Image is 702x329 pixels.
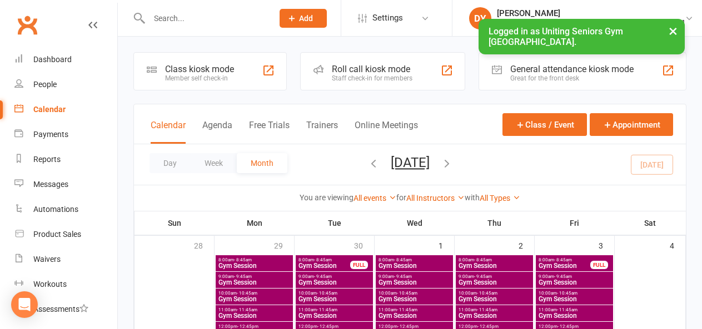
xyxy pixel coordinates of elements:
span: - 9:45am [234,274,252,279]
th: Tue [295,211,375,235]
span: 12:00pm [298,324,371,329]
span: 10:00am [218,291,291,296]
span: Gym Session [458,262,531,269]
span: - 12:45pm [237,324,258,329]
div: Automations [33,205,78,214]
div: People [33,80,57,89]
button: × [663,19,683,43]
span: Gym Session [218,312,291,319]
div: Product Sales [33,230,81,239]
button: Free Trials [249,120,290,144]
span: - 11:45am [317,307,337,312]
span: - 8:45am [474,257,492,262]
th: Thu [455,211,535,235]
span: - 8:45am [314,257,332,262]
span: - 10:45am [397,291,417,296]
span: - 11:45am [397,307,417,312]
span: Add [299,14,313,23]
span: - 12:45pm [397,324,419,329]
a: Calendar [14,97,117,122]
span: Gym Session [538,312,611,319]
div: 4 [670,236,685,254]
span: Gym Session [378,262,451,269]
strong: You are viewing [300,193,354,202]
span: Gym Session [538,296,611,302]
th: Mon [215,211,295,235]
span: Gym Session [458,279,531,286]
span: 10:00am [458,291,531,296]
span: 9:00am [298,274,371,279]
div: Member self check-in [165,74,234,82]
span: - 9:45am [394,274,412,279]
div: Uniting Seniors [PERSON_NAME][GEOGRAPHIC_DATA] [497,18,685,28]
span: - 12:45pm [477,324,499,329]
span: 8:00am [298,257,351,262]
span: 12:00pm [458,324,531,329]
span: 9:00am [378,274,451,279]
button: Day [150,153,191,173]
span: - 10:45am [317,291,337,296]
div: Great for the front desk [510,74,634,82]
span: - 12:45pm [557,324,579,329]
th: Sat [615,211,686,235]
div: Assessments [33,305,88,313]
div: Messages [33,180,68,189]
div: FULL [590,261,608,269]
div: 3 [599,236,614,254]
button: Online Meetings [355,120,418,144]
a: All Types [480,194,520,203]
span: 11:00am [378,307,451,312]
div: FULL [350,261,368,269]
a: Automations [14,197,117,222]
span: Gym Session [458,296,531,302]
span: 8:00am [458,257,531,262]
div: DY [469,7,491,29]
a: Assessments [14,297,117,322]
span: 11:00am [538,307,611,312]
span: 8:00am [218,257,291,262]
span: Gym Session [298,312,371,319]
th: Fri [535,211,615,235]
span: 9:00am [458,274,531,279]
span: 10:00am [538,291,611,296]
button: Month [237,153,287,173]
span: 11:00am [298,307,371,312]
span: 10:00am [378,291,451,296]
div: Workouts [33,280,67,288]
div: 2 [519,236,534,254]
div: Calendar [33,105,66,114]
button: Add [280,9,327,28]
span: 9:00am [218,274,291,279]
div: Roll call kiosk mode [332,64,412,74]
a: Workouts [14,272,117,297]
a: Dashboard [14,47,117,72]
div: 29 [274,236,294,254]
div: Reports [33,155,61,164]
span: Gym Session [298,262,351,269]
span: - 8:45am [234,257,252,262]
div: General attendance kiosk mode [510,64,634,74]
span: Gym Session [298,296,371,302]
span: - 8:45am [554,257,572,262]
div: 1 [439,236,454,254]
button: Calendar [151,120,186,144]
span: - 10:45am [477,291,497,296]
span: - 10:45am [237,291,257,296]
span: 10:00am [298,291,371,296]
a: All events [354,194,396,203]
div: Staff check-in for members [332,74,412,82]
span: Gym Session [538,279,611,286]
span: Settings [372,6,403,31]
span: Gym Session [218,279,291,286]
button: Class / Event [502,113,587,136]
span: 12:00pm [378,324,451,329]
button: Agenda [202,120,232,144]
div: Class kiosk mode [165,64,234,74]
th: Sun [135,211,215,235]
a: Reports [14,147,117,172]
span: - 8:45am [394,257,412,262]
a: Payments [14,122,117,147]
div: [PERSON_NAME] [497,8,685,18]
a: All Instructors [406,194,465,203]
div: 30 [354,236,374,254]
